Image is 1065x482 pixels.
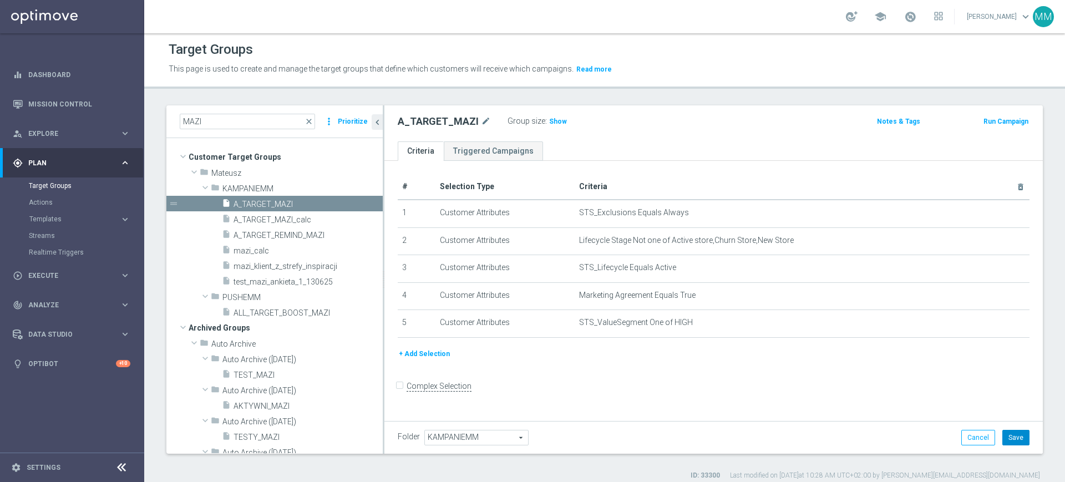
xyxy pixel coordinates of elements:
span: Criteria [579,182,607,191]
button: Run Campaign [982,115,1029,128]
span: TEST_MAZI [234,371,383,380]
td: 1 [398,200,435,227]
button: + Add Selection [398,348,451,360]
i: insert_drive_file [222,369,231,382]
span: Auto Archive (2023-04-13) [222,386,383,395]
span: Explore [28,130,120,137]
label: : [545,116,547,126]
a: Realtime Triggers [29,248,115,257]
a: Settings [27,464,60,471]
span: A_TARGET_REMIND_MAZI [234,231,383,240]
i: insert_drive_file [222,230,231,242]
i: chevron_left [372,117,383,128]
div: Dashboard [13,60,130,89]
i: folder [211,354,220,367]
a: Dashboard [28,60,130,89]
span: Marketing Agreement Equals True [579,291,696,300]
label: Last modified on [DATE] at 10:28 AM UTC+02:00 by [PERSON_NAME][EMAIL_ADDRESS][DOMAIN_NAME] [730,471,1040,480]
th: # [398,174,435,200]
span: A_TARGET_MAZI_calc [234,215,383,225]
i: folder [211,447,220,460]
div: person_search Explore keyboard_arrow_right [12,129,131,138]
div: Templates keyboard_arrow_right [29,215,131,224]
i: settings [11,463,21,473]
a: [PERSON_NAME]keyboard_arrow_down [966,8,1033,25]
button: track_changes Analyze keyboard_arrow_right [12,301,131,310]
span: Mateusz [211,169,383,178]
a: Triggered Campaigns [444,141,543,161]
td: Customer Attributes [435,310,575,338]
span: Show [549,118,567,125]
div: Target Groups [29,177,143,194]
div: Execute [13,271,120,281]
i: insert_drive_file [222,245,231,258]
a: Mission Control [28,89,130,119]
div: Data Studio keyboard_arrow_right [12,330,131,339]
i: keyboard_arrow_right [120,329,130,339]
button: lightbulb Optibot +10 [12,359,131,368]
i: insert_drive_file [222,276,231,289]
span: Lifecycle Stage Not one of Active store,Churn Store,New Store [579,236,794,245]
div: Analyze [13,300,120,310]
label: Complex Selection [407,381,471,392]
td: 2 [398,227,435,255]
a: Streams [29,231,115,240]
i: lightbulb [13,359,23,369]
i: track_changes [13,300,23,310]
span: Auto Archive (2023-06-13) [222,448,383,458]
a: Criteria [398,141,444,161]
span: AKTYWNI_MAZI [234,402,383,411]
td: Customer Attributes [435,255,575,283]
span: Auto Archive (2023-05-03) [222,417,383,427]
span: ALL_TARGET_BOOST_MAZI [234,308,383,318]
i: keyboard_arrow_right [120,128,130,139]
i: keyboard_arrow_right [120,270,130,281]
button: chevron_left [372,114,383,130]
td: Customer Attributes [435,282,575,310]
span: STS_Exclusions Equals Always [579,208,689,217]
span: Customer Target Groups [189,149,383,165]
span: This page is used to create and manage the target groups that define which customers will receive... [169,64,574,73]
td: Customer Attributes [435,227,575,255]
button: gps_fixed Plan keyboard_arrow_right [12,159,131,168]
th: Selection Type [435,174,575,200]
span: Analyze [28,302,120,308]
span: Auto Archive (2022-12-19) [222,355,383,364]
i: keyboard_arrow_right [120,300,130,310]
i: gps_fixed [13,158,23,168]
span: test_mazi_ankieta_1_130625 [234,277,383,287]
i: folder [211,385,220,398]
span: STS_ValueSegment One of HIGH [579,318,693,327]
span: PUSHEMM [222,293,383,302]
span: close [305,117,313,126]
div: Mission Control [12,100,131,109]
span: Auto Archive [211,339,383,349]
button: Read more [575,63,613,75]
i: folder [200,338,209,351]
i: insert_drive_file [222,261,231,273]
span: STS_Lifecycle Equals Active [579,263,676,272]
input: Quick find group or folder [180,114,315,129]
a: Target Groups [29,181,115,190]
i: mode_edit [481,115,491,128]
div: Data Studio [13,329,120,339]
div: Realtime Triggers [29,244,143,261]
span: mazi_calc [234,246,383,256]
span: TESTY_MAZI [234,433,383,442]
span: Archived Groups [189,320,383,336]
span: A_TARGET_MAZI [234,200,383,209]
i: insert_drive_file [222,432,231,444]
div: Streams [29,227,143,244]
i: insert_drive_file [222,199,231,211]
i: insert_drive_file [222,307,231,320]
i: folder [211,416,220,429]
span: school [874,11,886,23]
div: Optibot [13,349,130,378]
div: MM [1033,6,1054,27]
i: folder [200,168,209,180]
i: insert_drive_file [222,400,231,413]
span: keyboard_arrow_down [1020,11,1032,23]
span: Data Studio [28,331,120,338]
